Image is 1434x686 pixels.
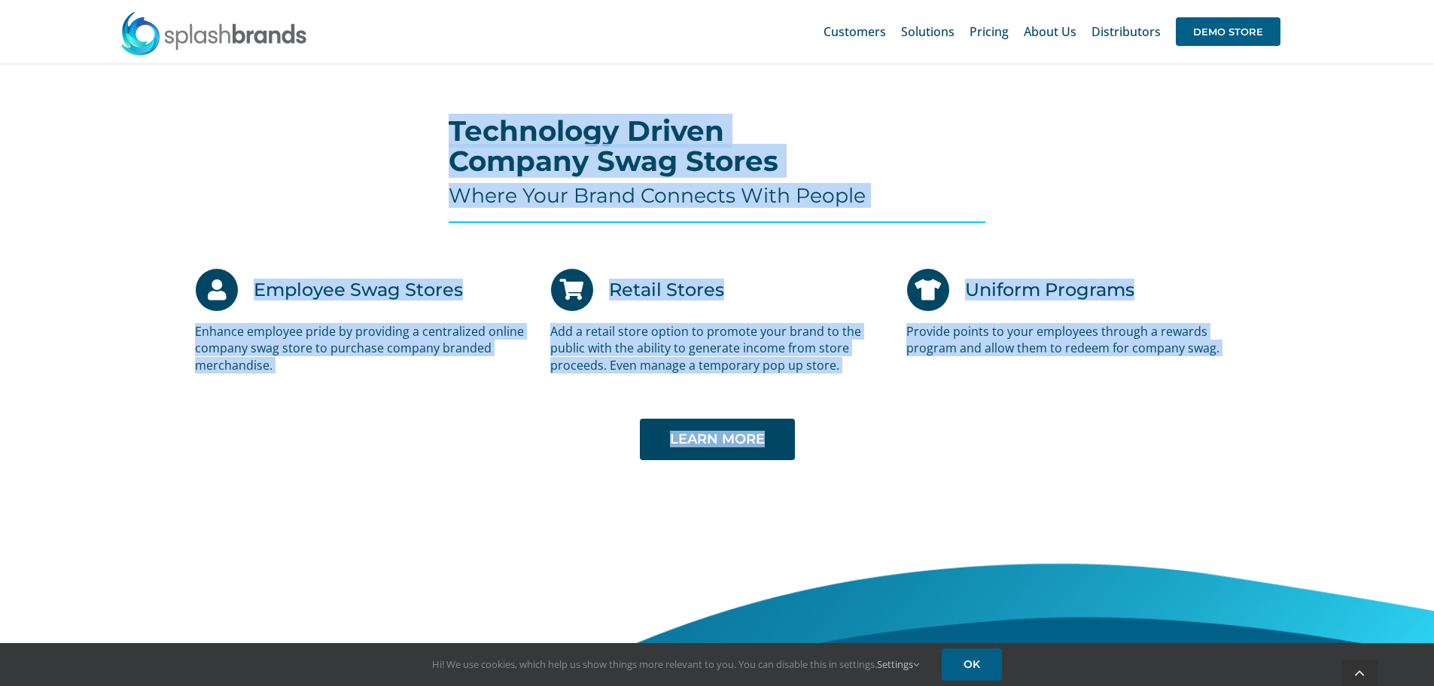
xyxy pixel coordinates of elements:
[1176,8,1280,56] a: DEMO STORE
[254,268,463,312] h3: Employee Swag Stores
[942,648,1002,681] a: OK
[449,116,985,176] h2: Technology Driven Company Swag Stores
[640,419,795,460] a: LEARN MORE
[1091,8,1161,56] a: Distributors
[965,268,1134,312] h3: Uniform Programs
[906,323,1239,357] p: Provide points to your employees through a rewards program and allow them to redeem for company s...
[449,184,985,208] h4: Where Your Brand Connects With People
[195,323,528,373] p: Enhance employee pride by providing a centralized online company swag store to purchase company b...
[824,8,886,56] a: Customers
[550,323,883,373] p: Add a retail store option to promote your brand to the public with the ability to generate income...
[970,26,1009,38] span: Pricing
[1091,26,1161,38] span: Distributors
[1176,17,1280,46] span: DEMO STORE
[120,11,308,56] img: SplashBrands.com Logo
[824,8,1280,56] nav: Main Menu Sticky
[432,657,919,671] span: Hi! We use cookies, which help us show things more relevant to you. You can disable this in setti...
[670,431,765,447] span: LEARN MORE
[1024,26,1076,38] span: About Us
[609,268,724,312] h3: Retail Stores
[877,657,919,671] a: Settings
[824,26,886,38] span: Customers
[970,8,1009,56] a: Pricing
[901,26,954,38] span: Solutions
